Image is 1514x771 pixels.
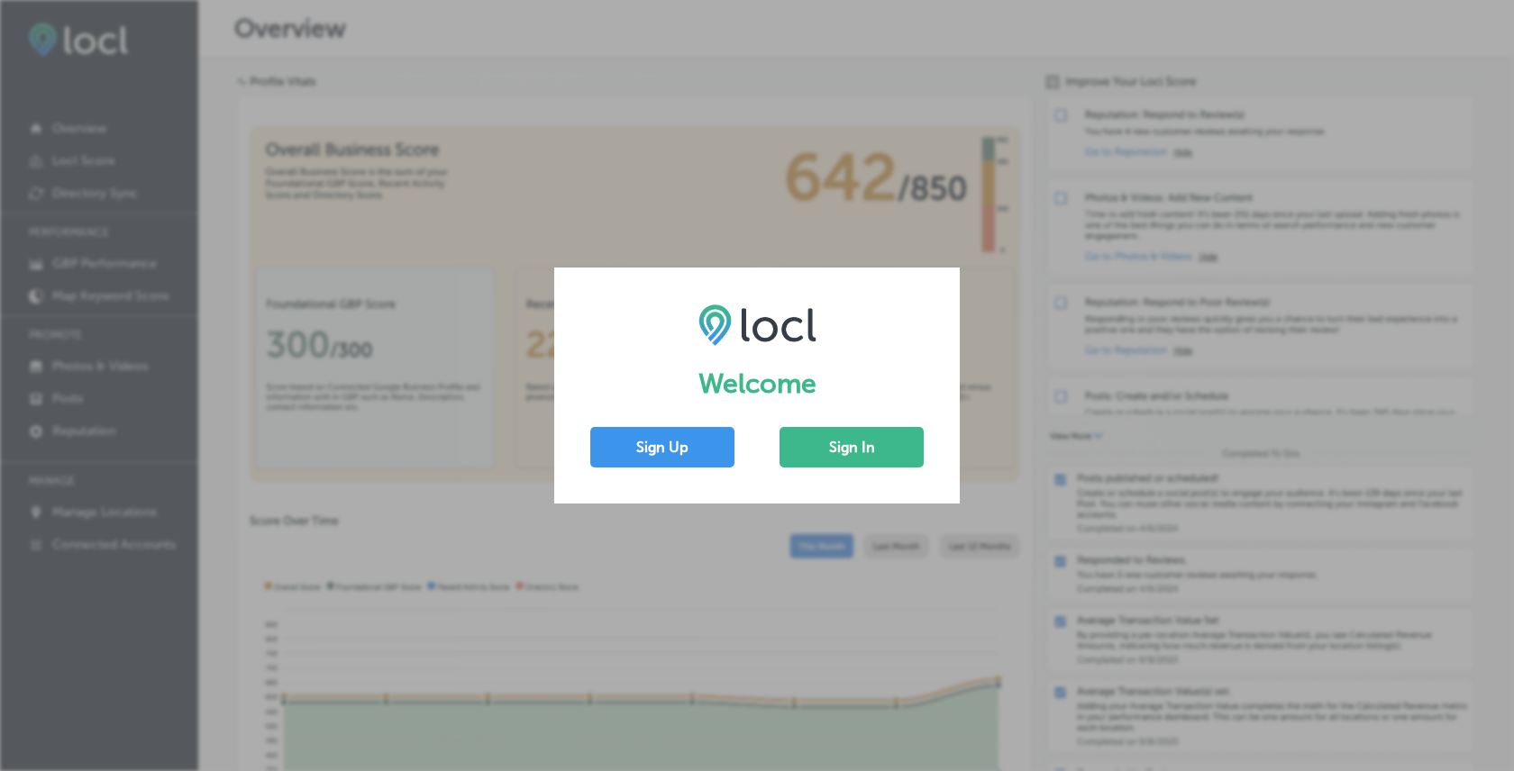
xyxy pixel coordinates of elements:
button: Sign Up [590,427,734,467]
h1: Welcome [590,367,924,400]
button: Sign In [780,427,924,467]
img: LOCL logo [698,304,816,345]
